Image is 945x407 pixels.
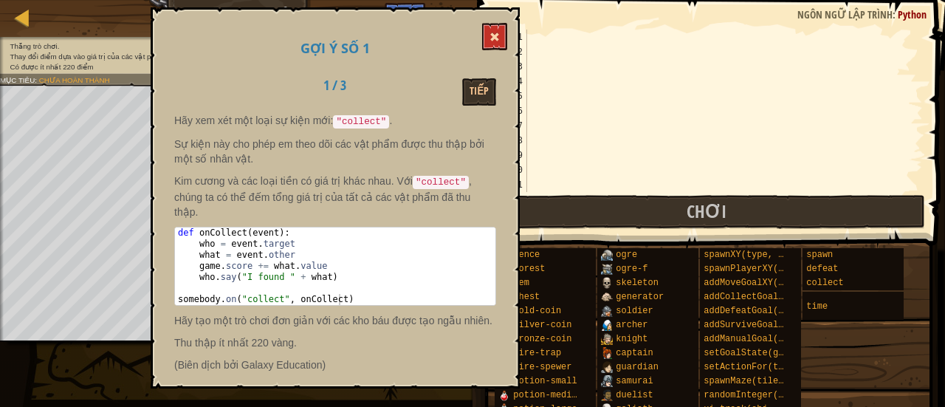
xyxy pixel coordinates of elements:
button: Chơi [488,195,925,229]
span: randomInteger(min, max) [704,390,826,400]
span: knight [616,334,647,344]
span: : [35,76,38,84]
img: portrait.png [601,389,613,401]
img: portrait.png [601,277,613,289]
img: portrait.png [601,333,613,345]
span: forest [513,264,545,274]
span: Python [898,7,927,21]
p: (Biên dịch bởi Galaxy Education) [174,358,496,372]
span: collect [806,278,843,288]
span: spawn [806,250,833,260]
span: addManualGoal(description) [704,334,842,344]
code: "collect" [333,115,389,129]
span: Chưa hoàn thành [39,76,110,84]
span: silver-coin [513,320,571,330]
span: fire-spewer [513,362,571,372]
span: gem [513,278,529,288]
img: portrait.png [601,249,613,261]
span: setGoalState(goal, success) [704,348,847,358]
span: duelist [616,390,653,400]
span: setActionFor(type, event, handler) [704,362,884,372]
span: addMoveGoalXY(x, y) [704,278,805,288]
span: ogre [616,250,637,260]
span: samurai [616,376,653,386]
span: soldier [616,306,653,316]
span: captain [616,348,653,358]
img: portrait.png [601,263,613,275]
img: portrait.png [601,347,613,359]
img: portrait.png [601,305,613,317]
span: archer [616,320,647,330]
span: time [806,301,828,312]
span: Thay đổi điểm dựa vào giá trị của các vật phẩm. [10,52,168,61]
p: Sự kiện này cho phép em theo dõi các vật phẩm được thu thập bởi một số nhân vật. [174,137,496,166]
img: portrait.png [601,291,613,303]
span: addDefeatGoal(amount) [704,306,815,316]
button: Tiếp [462,78,496,106]
span: Chơi [687,199,726,223]
img: portrait.png [601,319,613,331]
code: "collect" [413,176,469,189]
span: fence [513,250,540,260]
p: Thu thập ít nhất 220 vàng. [174,335,496,350]
span: spawnPlayerXY(type, x, y) [704,264,836,274]
span: fire-trap [513,348,561,358]
span: Ngôn ngữ lập trình [797,7,893,21]
span: Thắng trò chơi. [10,42,59,50]
span: Gợi ý số 1 [300,39,370,57]
span: defeat [806,264,838,274]
h2: 1 / 3 [289,78,381,93]
span: spawnXY(type, x, y) [704,250,805,260]
img: portrait.png [601,375,613,387]
span: addCollectGoal(amount) [704,292,820,302]
span: ogre-f [616,264,647,274]
p: Hãy xem xét một loại sự kiện mới: . [174,113,496,129]
span: bronze-coin [513,334,571,344]
span: generator [616,292,664,302]
img: portrait.png [498,389,510,401]
span: skeleton [616,278,659,288]
span: chest [513,292,540,302]
span: guardian [616,362,659,372]
span: spawnMaze(tileType, seed) [704,376,836,386]
img: portrait.png [601,361,613,373]
span: addSurviveGoal(seconds) [704,320,826,330]
span: : [893,7,898,21]
span: gold-coin [513,306,561,316]
p: Hãy tạo một trò chơi đơn giản với các kho báu được tạo ngẫu nhiên. [174,313,496,328]
span: Có được ít nhất 220 điểm [10,63,93,71]
button: Hiện game menu [433,3,470,38]
span: potion-medium [513,390,583,400]
p: Kim cương và các loại tiền có giá trị khác nhau. Với , chúng ta có thể đếm tổng giá trị của tất c... [174,174,496,219]
span: potion-small [513,376,577,386]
